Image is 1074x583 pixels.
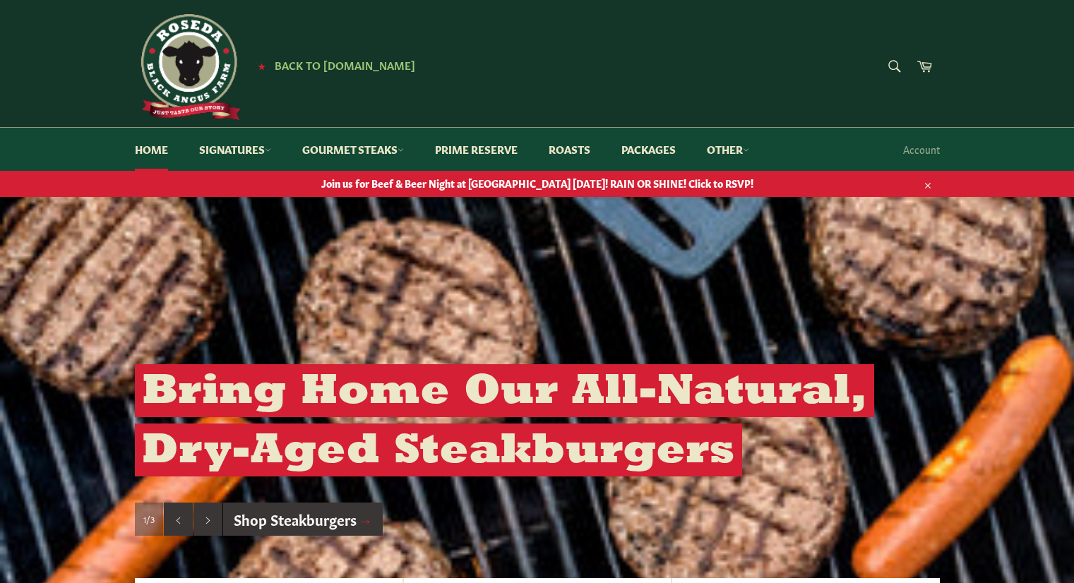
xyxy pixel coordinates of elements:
[185,128,285,171] a: Signatures
[135,14,241,120] img: Roseda Beef
[258,60,265,71] span: ★
[223,503,383,536] a: Shop Steakburgers
[693,128,763,171] a: Other
[121,169,954,197] a: Join us for Beef & Beer Night at [GEOGRAPHIC_DATA] [DATE]! RAIN OR SHINE! Click to RSVP!
[193,503,222,536] button: Next slide
[251,60,415,71] a: ★ Back to [DOMAIN_NAME]
[607,128,690,171] a: Packages
[135,364,874,476] h2: Bring Home Our All-Natural, Dry-Aged Steakburgers
[275,57,415,72] span: Back to [DOMAIN_NAME]
[143,513,155,525] span: 1/3
[164,503,193,536] button: Previous slide
[135,503,163,536] div: Slide 1, current
[121,176,954,190] span: Join us for Beef & Beer Night at [GEOGRAPHIC_DATA] [DATE]! RAIN OR SHINE! Click to RSVP!
[421,128,532,171] a: Prime Reserve
[896,128,947,170] a: Account
[288,128,418,171] a: Gourmet Steaks
[535,128,604,171] a: Roasts
[359,509,373,529] span: →
[121,128,182,171] a: Home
